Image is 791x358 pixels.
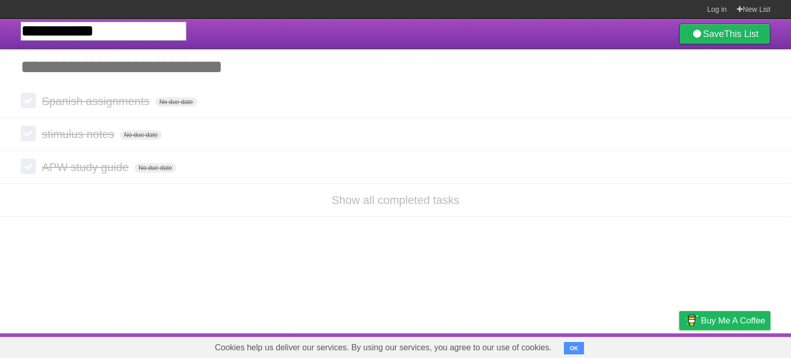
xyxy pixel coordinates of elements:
span: Cookies help us deliver our services. By using our services, you agree to our use of cookies. [204,337,562,358]
a: Terms [631,336,654,355]
a: Developers [576,336,618,355]
a: About [542,336,564,355]
span: No due date [155,97,197,107]
span: stimulus notes [42,128,117,141]
span: Buy me a coffee [701,312,765,330]
label: Done [21,126,36,141]
a: Suggest a feature [706,336,770,355]
img: Buy me a coffee [684,312,698,329]
span: No due date [120,130,162,140]
label: Done [21,159,36,174]
label: Done [21,93,36,108]
a: Privacy [666,336,693,355]
button: OK [564,342,584,354]
a: Buy me a coffee [679,311,770,330]
span: No due date [134,163,176,173]
span: Spanish assignments [42,95,152,108]
span: APW study guide [42,161,131,174]
b: This List [724,29,759,39]
a: Show all completed tasks [332,194,459,207]
a: SaveThis List [679,24,770,44]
